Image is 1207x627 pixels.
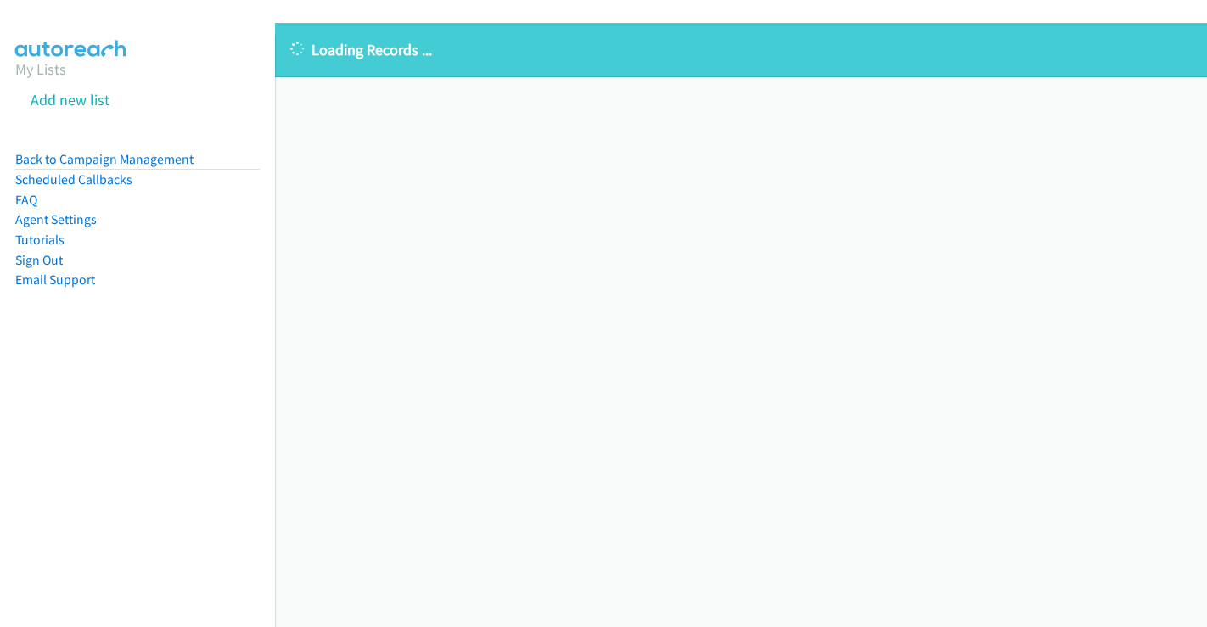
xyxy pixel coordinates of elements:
[31,90,109,109] a: Add new list
[290,38,1192,61] p: Loading Records ...
[15,211,97,227] a: Agent Settings
[15,272,95,288] a: Email Support
[15,192,37,208] a: FAQ
[15,252,63,268] a: Sign Out
[15,232,65,248] a: Tutorials
[15,151,194,167] a: Back to Campaign Management
[15,59,66,79] a: My Lists
[15,171,132,188] a: Scheduled Callbacks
